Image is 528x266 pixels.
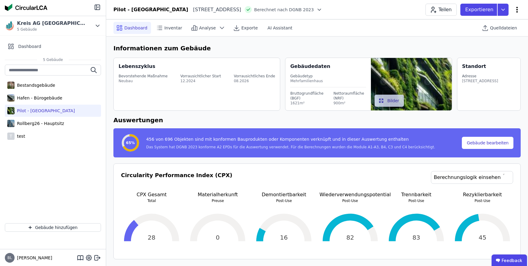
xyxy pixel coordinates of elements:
p: Rezyklierbarkeit [452,191,513,198]
div: Gebäudedaten [290,63,371,70]
h6: Informationen zum Gebäude [113,44,521,53]
img: Rollberg26 - Hauptsitz [7,119,15,128]
p: Trennbarkeit [386,191,447,198]
button: Gebäude hinzufügen [5,223,101,232]
p: Materialherkunft [187,191,248,198]
span: AI Assistant [267,25,292,31]
div: 08.2026 [234,79,275,83]
div: Vorrausichtliches Ende [234,74,275,79]
p: Post-Use [386,198,447,203]
h3: Circularity Performance Index (CPX) [121,171,232,191]
div: Standort [462,63,486,70]
div: Pilot - [GEOGRAPHIC_DATA] [15,108,75,114]
span: Inventar [164,25,182,31]
div: [STREET_ADDRESS] [462,79,498,83]
div: test [15,133,25,139]
button: Bilder [375,95,404,107]
div: Kreis AG [GEOGRAPHIC_DATA] [17,20,87,27]
div: 12.2024 [180,79,221,83]
div: Nettoraumfläche (NRF) [334,91,366,101]
div: Adresse [462,74,498,79]
div: 456 von 696 Objekten sind mit konformen Bauprodukten oder Komponenten verknüpft und in dieser Aus... [146,136,435,145]
p: Demontiertbarkeit [253,191,314,198]
img: Pilot - Green Building [7,106,15,116]
div: Bestandsgebäude [15,82,55,88]
div: Vorrausichtlicher Start [180,74,221,79]
div: [STREET_ADDRESS] [188,6,241,13]
div: Bevorstehende Maßnahme [119,74,168,79]
p: Post-Use [452,198,513,203]
img: Concular [5,4,47,11]
p: Total [121,198,182,203]
div: Mehrfamilienhaus [290,79,366,83]
span: Quelldateien [490,25,517,31]
p: Wiederverwendungspotential [320,191,381,198]
img: Hafen - Bürogebäude [7,93,15,103]
p: Preuse [187,198,248,203]
span: 65% [126,140,135,145]
div: 1621m² [290,101,325,106]
h6: Auswertungen [113,116,521,125]
span: Analyse [199,25,216,31]
div: 900m² [334,101,366,106]
span: 5 Gebäude [17,27,87,32]
div: Rollberg26 - Hauptsitz [15,120,64,126]
p: CPX Gesamt [121,191,182,198]
img: Bestandsgebäude [7,80,15,90]
span: Dashboard [18,43,41,49]
div: Das System hat DGNB 2023 konforme A2 EPDs für die Auswertung verwendet. Für die Berechnungen wurd... [146,145,435,150]
div: Hafen - Bürogebäude [15,95,62,101]
div: Pilot - [GEOGRAPHIC_DATA] [113,6,188,13]
button: Gebäude bearbeiten [462,137,513,149]
div: Neubau [119,79,168,83]
span: BL [8,256,12,260]
img: Kreis AG Germany [5,21,15,31]
span: Dashboard [124,25,147,31]
span: 5 Gebäude [37,57,69,62]
p: Post-Use [320,198,381,203]
button: Teilen [425,4,457,16]
span: Berechnet nach DGNB 2023 [254,7,314,13]
span: Exporte [241,25,258,31]
div: Gebäudetyp [290,74,366,79]
p: Exportieren [465,6,495,13]
div: Lebenszyklus [119,63,155,70]
span: [PERSON_NAME] [15,255,52,261]
div: T [7,133,15,140]
div: Bruttogrundfläche (BGF) [290,91,325,101]
p: Post-Use [253,198,314,203]
a: Berechnungslogik einsehen [431,171,513,184]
